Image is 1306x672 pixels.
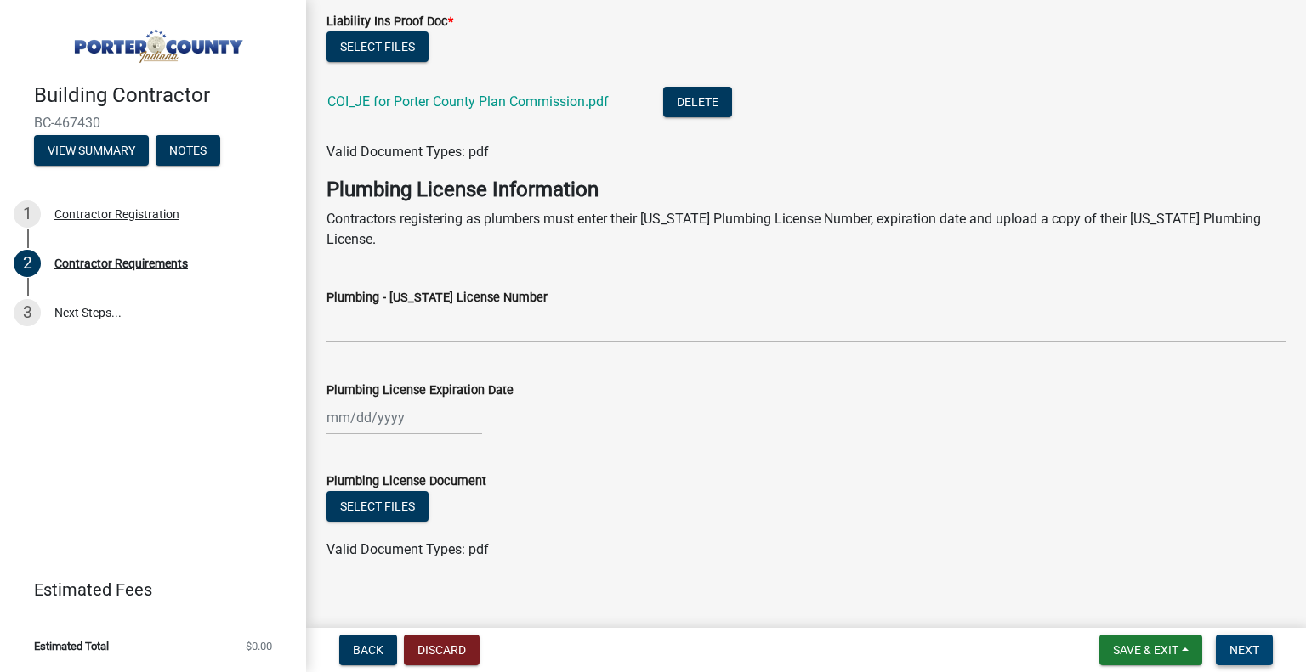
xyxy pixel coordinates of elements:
div: 1 [14,200,41,228]
button: Select files [326,31,429,62]
span: BC-467430 [34,115,272,131]
label: Plumbing License Expiration Date [326,385,514,397]
span: Next [1229,643,1259,657]
span: $0.00 [246,641,272,652]
button: Discard [404,635,480,665]
span: Valid Document Types: pdf [326,541,489,557]
a: Estimated Fees [14,573,279,607]
button: View Summary [34,135,149,166]
wm-modal-confirm: Summary [34,144,149,158]
button: Notes [156,135,220,166]
a: COI_JE for Porter County Plan Commission.pdf [327,93,609,110]
div: Contractor Registration [54,208,179,220]
span: Valid Document Types: pdf [326,144,489,160]
button: Save & Exit [1099,635,1202,665]
wm-modal-confirm: Delete Document [663,95,732,111]
button: Select files [326,491,429,522]
button: Back [339,635,397,665]
button: Delete [663,87,732,117]
span: Estimated Total [34,641,109,652]
button: Next [1216,635,1273,665]
input: mm/dd/yyyy [326,400,482,435]
span: Save & Exit [1113,643,1178,657]
div: 3 [14,299,41,326]
label: Liability Ins Proof Doc [326,16,453,28]
span: Back [353,643,383,657]
p: Contractors registering as plumbers must enter their [US_STATE] Plumbing License Number, expirati... [326,209,1286,250]
div: 2 [14,250,41,277]
img: Porter County, Indiana [34,18,279,65]
strong: Plumbing License Information [326,178,599,201]
label: Plumbing - [US_STATE] License Number [326,292,548,304]
label: Plumbing License Document [326,476,486,488]
h4: Building Contractor [34,83,292,108]
div: Contractor Requirements [54,257,188,269]
wm-modal-confirm: Notes [156,144,220,158]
